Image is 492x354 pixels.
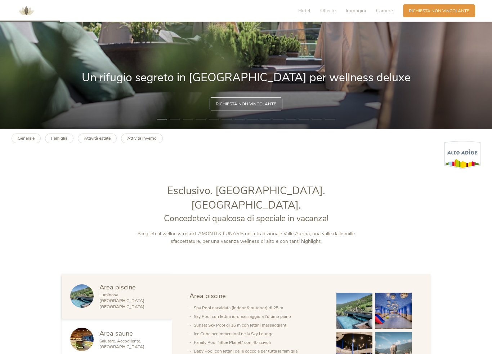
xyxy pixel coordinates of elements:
[12,134,41,143] a: Generale
[99,338,146,350] span: Salutare. Accogliente. [GEOGRAPHIC_DATA].
[78,134,117,143] a: Attività estate
[99,329,133,338] span: Area saune
[164,213,328,224] span: Concedetevi qualcosa di speciale in vacanza!
[194,329,325,338] li: Ice Cube per immersioni nella Sky Lounge
[194,303,325,312] li: Spa Pool riscaldata (indoor & outdoor) di 25 m
[15,9,37,13] a: AMONTI & LUNARIS Wellnessresort
[194,312,325,321] li: Sky Pool con lettini idromassaggio all’ultimo piano
[84,135,111,141] b: Attività estate
[346,7,366,14] span: Immagini
[189,291,226,300] span: Area piscine
[444,141,480,169] img: Alto Adige
[320,7,336,14] span: Offerte
[194,338,325,347] li: Family Pool “Blue Planet” con 40 scivoli
[99,283,136,292] span: Area piscine
[194,321,325,329] li: Sunset Sky Pool di 16 m con lettini massaggianti
[216,101,276,107] span: Richiesta non vincolante
[18,135,35,141] b: Generale
[167,184,325,212] span: Esclusivo. [GEOGRAPHIC_DATA]. [GEOGRAPHIC_DATA].
[376,7,393,14] span: Camere
[127,135,157,141] b: Attività inverno
[45,134,73,143] a: Famiglia
[298,7,310,14] span: Hotel
[409,8,469,14] span: Richiesta non vincolante
[121,134,163,143] a: Attività inverno
[99,292,146,310] span: Luminosa. [GEOGRAPHIC_DATA]. [GEOGRAPHIC_DATA].
[126,230,366,245] p: Scegliete il wellness resort AMONTI & LUNARIS nella tradizionale Valle Aurina, una valle dalle mi...
[51,135,67,141] b: Famiglia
